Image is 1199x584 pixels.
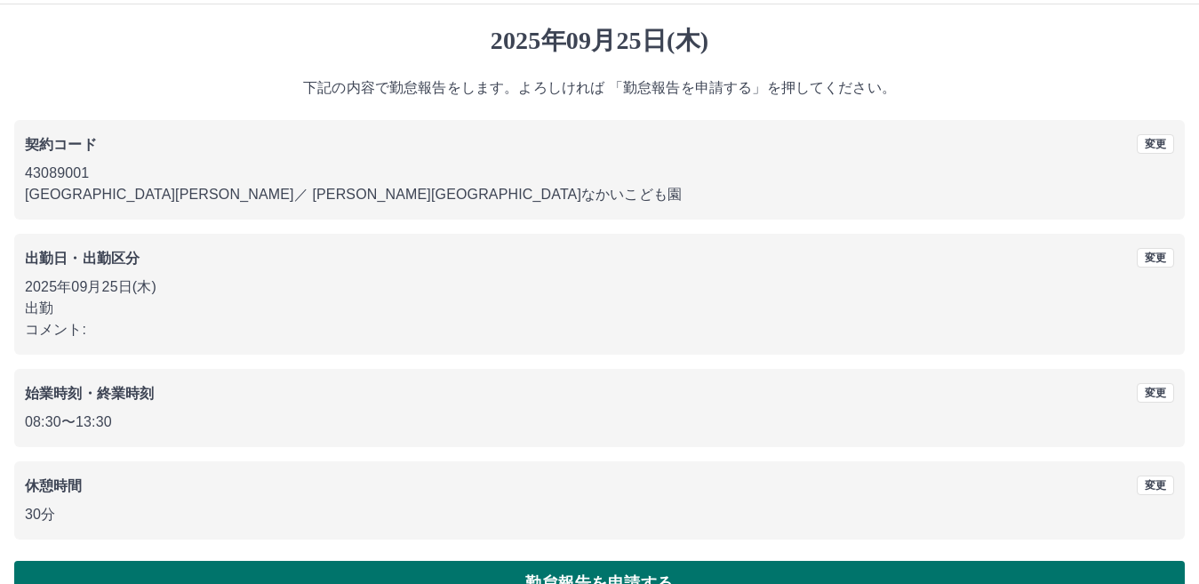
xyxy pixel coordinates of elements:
p: コメント: [25,319,1174,340]
p: 出勤 [25,298,1174,319]
b: 契約コード [25,137,97,152]
p: 30分 [25,504,1174,525]
b: 始業時刻・終業時刻 [25,386,154,401]
button: 変更 [1137,134,1174,154]
p: 08:30 〜 13:30 [25,412,1174,433]
b: 出勤日・出勤区分 [25,251,140,266]
button: 変更 [1137,383,1174,403]
p: 2025年09月25日(木) [25,276,1174,298]
p: 下記の内容で勤怠報告をします。よろしければ 「勤怠報告を申請する」を押してください。 [14,77,1185,99]
h1: 2025年09月25日(木) [14,26,1185,56]
p: [GEOGRAPHIC_DATA][PERSON_NAME] ／ [PERSON_NAME][GEOGRAPHIC_DATA]なかいこども園 [25,184,1174,205]
button: 変更 [1137,476,1174,495]
p: 43089001 [25,163,1174,184]
b: 休憩時間 [25,478,83,493]
button: 変更 [1137,248,1174,268]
